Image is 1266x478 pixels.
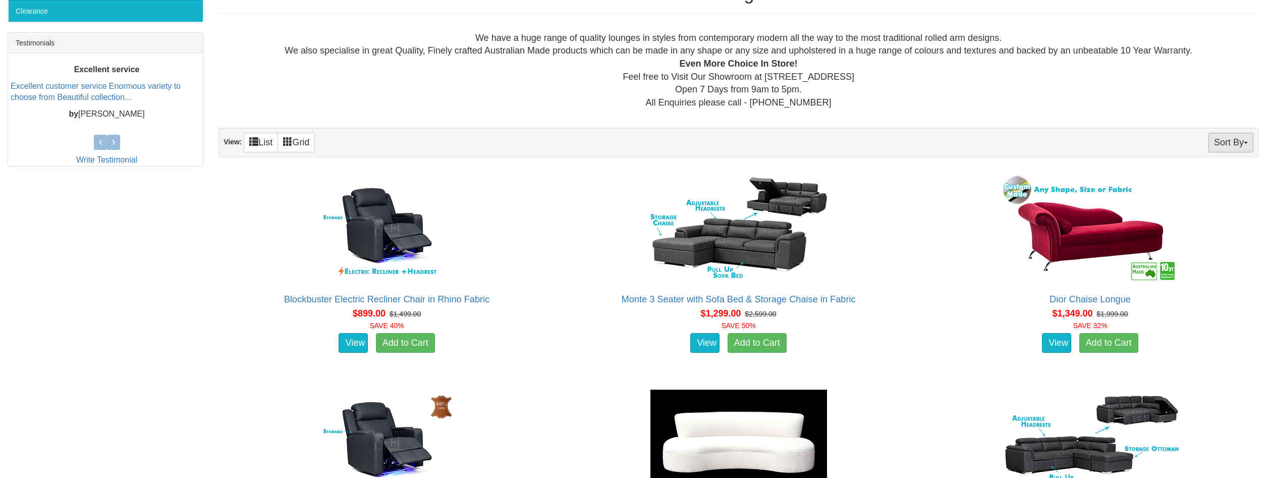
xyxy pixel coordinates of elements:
[353,308,386,318] span: $899.00
[1073,322,1107,330] font: SAVE 32%
[390,310,421,318] del: $1,499.00
[227,32,1250,110] div: We have a huge range of quality lounges in styles from contemporary modern all the way to the mos...
[339,333,368,353] a: View
[622,294,856,304] a: Monte 3 Seater with Sofa Bed & Storage Chaise in Fabric
[1079,333,1138,353] a: Add to Cart
[1050,294,1131,304] a: Dior Chaise Longue
[690,333,720,353] a: View
[376,333,435,353] a: Add to Cart
[11,109,203,121] p: [PERSON_NAME]
[728,333,787,353] a: Add to Cart
[700,308,741,318] span: $1,299.00
[721,322,755,330] font: SAVE 50%
[244,133,278,152] a: List
[680,59,798,69] b: Even More Choice In Store!
[370,322,404,330] font: SAVE 40%
[648,173,830,284] img: Monte 3 Seater with Sofa Bed & Storage Chaise in Fabric
[8,33,203,54] div: Testimonials
[8,1,203,22] a: Clearance
[284,294,489,304] a: Blockbuster Electric Recliner Chair in Rhino Fabric
[745,310,776,318] del: $2,599.00
[1096,310,1128,318] del: $1,999.00
[224,138,242,146] strong: View:
[69,110,78,119] b: by
[1042,333,1071,353] a: View
[11,82,181,102] a: Excellent customer service Enormous variety to choose from Beautiful collection...
[1052,308,1092,318] span: $1,349.00
[74,65,140,74] b: Excellent service
[1000,173,1181,284] img: Dior Chaise Longue
[278,133,315,152] a: Grid
[1208,133,1253,152] button: Sort By
[296,173,478,284] img: Blockbuster Electric Recliner Chair in Rhino Fabric
[76,155,137,164] a: Write Testimonial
